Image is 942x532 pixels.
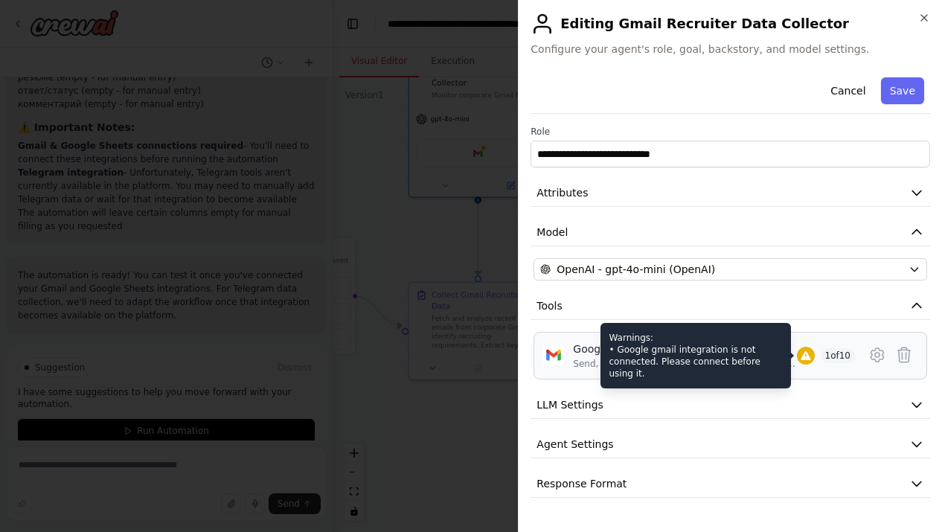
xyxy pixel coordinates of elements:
[536,397,603,412] span: LLM Settings
[531,292,930,320] button: Tools
[531,431,930,458] button: Agent Settings
[821,348,856,363] span: 1 of 10
[891,342,917,368] button: Delete tool
[573,342,796,356] div: Google gmail
[531,126,930,138] label: Role
[536,298,563,313] span: Tools
[543,344,564,365] img: Google gmail
[536,476,627,491] span: Response Format
[536,225,568,240] span: Model
[531,12,930,36] h2: Editing Gmail Recruiter Data Collector
[821,77,874,104] button: Cancel
[536,185,588,200] span: Attributes
[881,77,924,104] button: Save
[531,219,930,246] button: Model
[573,358,796,370] div: Send, receive, and manage Gmail messages and email settings.
[531,470,930,498] button: Response Format
[531,391,930,419] button: LLM Settings
[531,42,930,57] span: Configure your agent's role, goal, backstory, and model settings.
[557,262,715,277] span: OpenAI - gpt-4o-mini (OpenAI)
[536,437,613,452] span: Agent Settings
[534,258,927,281] button: OpenAI - gpt-4o-mini (OpenAI)
[531,179,930,207] button: Attributes
[600,323,791,388] div: Warnings: • Google gmail integration is not connected. Please connect before using it.
[864,342,891,368] button: Configure tool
